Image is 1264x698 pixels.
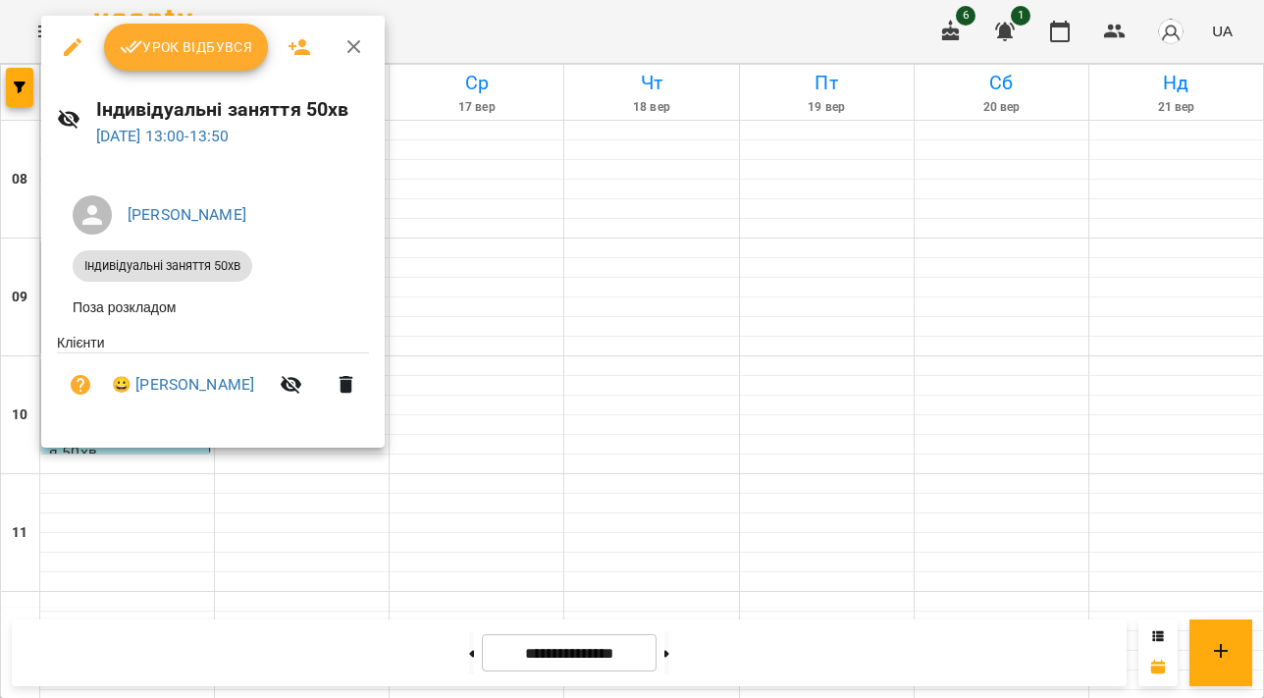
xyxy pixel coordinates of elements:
[57,361,104,408] button: Візит ще не сплачено. Додати оплату?
[104,24,269,71] button: Урок відбувся
[128,205,246,224] a: [PERSON_NAME]
[57,333,369,424] ul: Клієнти
[120,35,253,59] span: Урок відбувся
[73,257,252,275] span: Індивідуальні заняття 50хв
[112,373,254,397] a: 😀 [PERSON_NAME]
[96,94,370,125] h6: Індивідуальні заняття 50хв
[96,127,230,145] a: [DATE] 13:00-13:50
[57,290,369,325] li: Поза розкладом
